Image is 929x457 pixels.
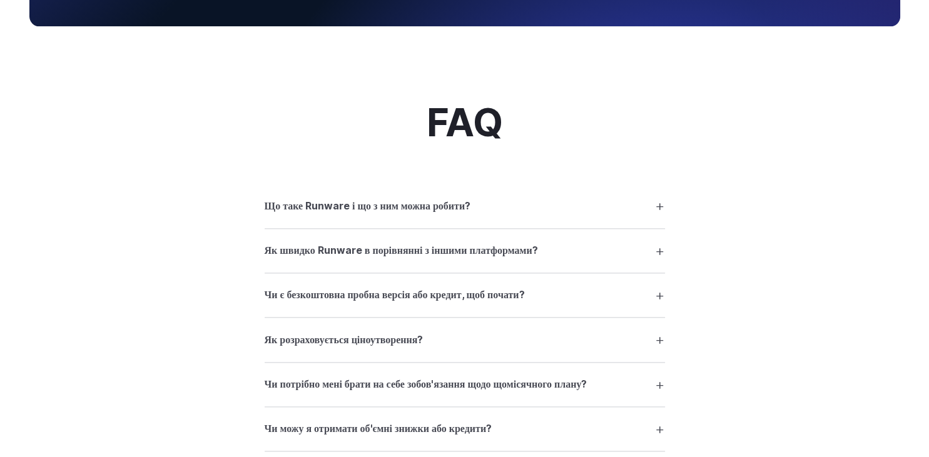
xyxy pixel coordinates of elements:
h3: Що таке Runware і що з ним можна робити? [265,198,471,214]
summary: Чи є безкоштовна пробна версія або кредит, щоб почати? [265,283,665,307]
summary: Чи потрібно мені брати на себе зобов'язання щодо щомісячного плану? [265,373,665,396]
h3: Як швидко Runware в порівнянні з іншими платформами? [265,243,538,259]
h3: Чи потрібно мені брати на себе зобов'язання щодо щомісячного плану? [265,376,587,393]
summary: Що таке Runware і що з ним можна робити? [265,194,665,218]
h3: Як розраховується ціноутворення? [265,332,424,348]
h3: Чи можу я отримати об'ємні знижки або кредити? [265,421,492,437]
h2: FAQ [427,101,503,144]
summary: Чи можу я отримати об'ємні знижки або кредити? [265,417,665,441]
summary: Як швидко Runware в порівнянні з іншими платформами? [265,239,665,263]
summary: Як розраховується ціноутворення? [265,328,665,351]
h3: Чи є безкоштовна пробна версія або кредит, щоб почати? [265,287,525,303]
